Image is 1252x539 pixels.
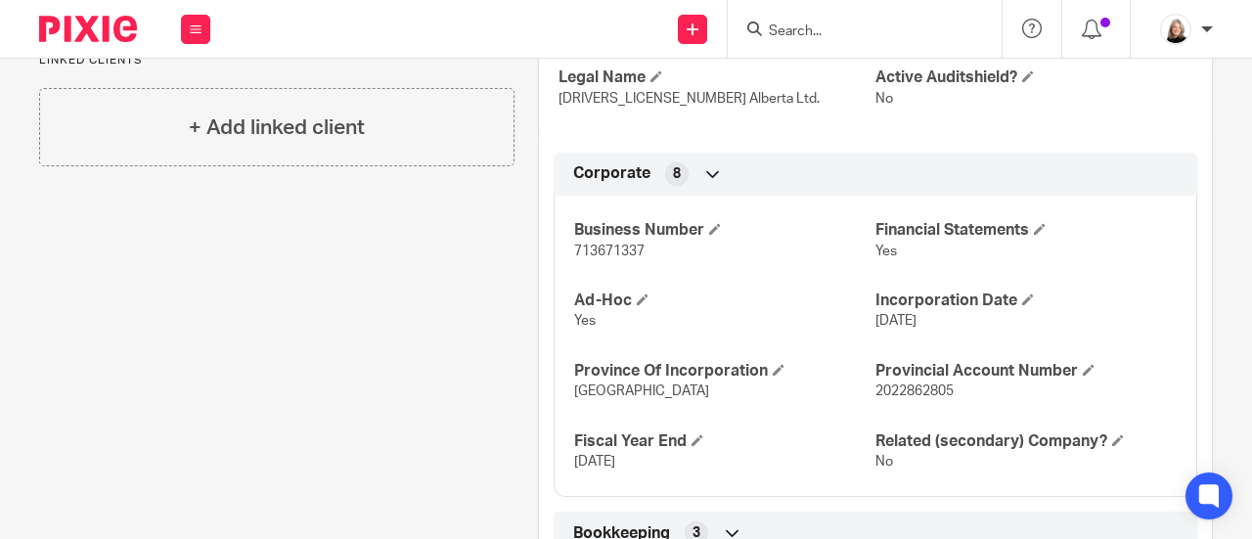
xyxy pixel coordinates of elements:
[673,164,681,184] span: 8
[1160,14,1191,45] img: Screenshot%202023-11-02%20134555.png
[559,92,820,106] span: [DRIVERS_LICENSE_NUMBER] Alberta Ltd.
[574,291,875,311] h4: Ad-Hoc
[39,16,137,42] img: Pixie
[39,53,514,68] p: Linked clients
[559,67,875,88] h4: Legal Name
[189,112,365,143] h4: + Add linked client
[875,455,893,469] span: No
[574,220,875,241] h4: Business Number
[767,23,943,41] input: Search
[875,245,897,258] span: Yes
[875,431,1177,452] h4: Related (secondary) Company?
[573,163,650,184] span: Corporate
[875,384,954,398] span: 2022862805
[875,314,917,328] span: [DATE]
[574,455,615,469] span: [DATE]
[875,67,1192,88] h4: Active Auditshield?
[875,92,893,106] span: No
[574,314,596,328] span: Yes
[574,431,875,452] h4: Fiscal Year End
[875,220,1177,241] h4: Financial Statements
[574,245,645,258] span: 713671337
[574,361,875,382] h4: Province Of Incorporation
[574,384,709,398] span: [GEOGRAPHIC_DATA]
[875,291,1177,311] h4: Incorporation Date
[875,361,1177,382] h4: Provincial Account Number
